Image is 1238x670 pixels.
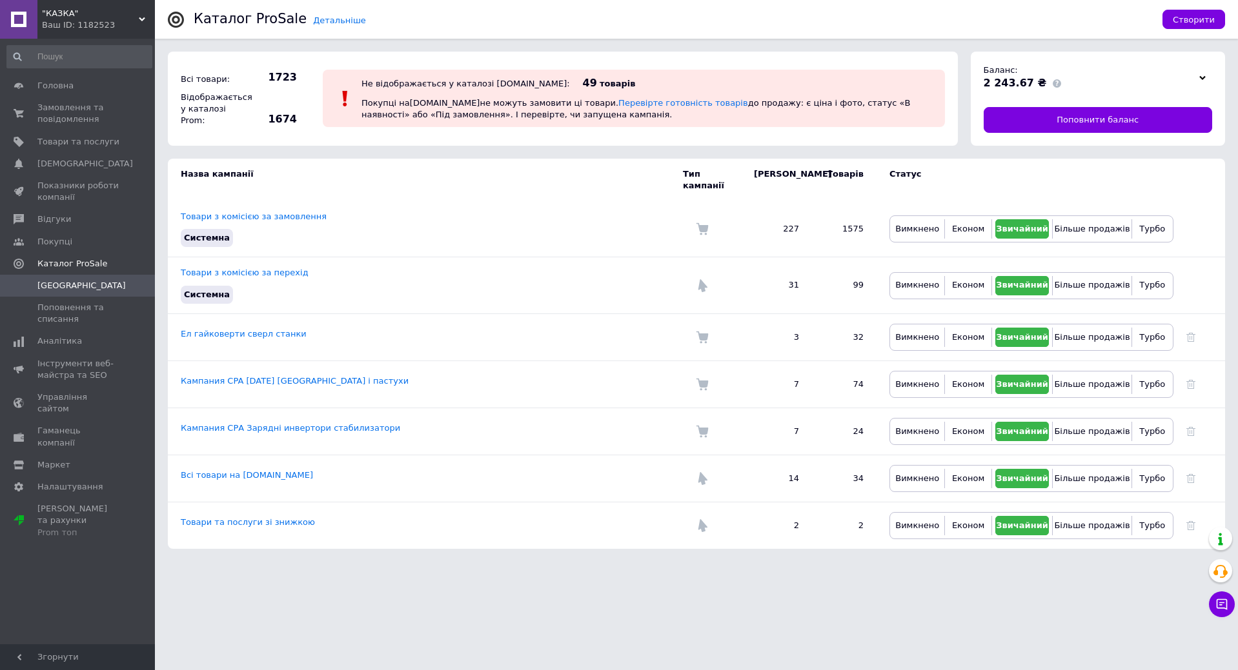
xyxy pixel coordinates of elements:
[600,79,635,88] span: товарів
[995,469,1050,488] button: Звичайний
[948,219,988,239] button: Економ
[893,328,941,347] button: Вимкнено
[984,107,1213,133] a: Поповнити баланс
[1056,276,1128,295] button: Більше продажів
[812,159,877,201] td: Товарів
[37,459,70,471] span: Маркет
[812,408,877,455] td: 24
[1139,520,1165,530] span: Турбо
[1186,379,1195,389] a: Видалити
[252,70,297,84] span: 1723
[178,88,249,130] div: Відображається у каталозі Prom:
[741,257,812,313] td: 31
[812,360,877,408] td: 74
[741,201,812,257] td: 227
[995,516,1050,535] button: Звичайний
[181,376,409,386] a: Кампания CPA [DATE] [GEOGRAPHIC_DATA] і пастухи
[895,332,939,342] span: Вимкнено
[1186,473,1195,483] a: Видалити
[741,360,812,408] td: 7
[37,258,107,270] span: Каталог ProSale
[313,15,366,25] a: Детальніше
[952,379,984,389] span: Економ
[893,516,941,535] button: Вимкнено
[37,102,119,125] span: Замовлення та повідомлення
[1054,426,1130,436] span: Більше продажів
[948,516,988,535] button: Економ
[1162,10,1225,29] button: Створити
[1139,280,1165,290] span: Турбо
[1186,520,1195,530] a: Видалити
[1139,379,1165,389] span: Турбо
[178,70,249,88] div: Всі товари:
[1139,473,1165,483] span: Турбо
[952,280,984,290] span: Економ
[741,502,812,549] td: 2
[696,279,709,292] img: Комісія за перехід
[361,98,910,119] span: Покупці на [DOMAIN_NAME] не можуть замовити ці товари. до продажу: є ціна і фото, статус «В наявн...
[995,328,1050,347] button: Звичайний
[812,313,877,360] td: 32
[1054,280,1130,290] span: Більше продажів
[984,65,1018,75] span: Баланс:
[37,358,119,381] span: Інструменти веб-майстра та SEO
[996,426,1048,436] span: Звичайний
[696,378,709,391] img: Комісія за замовлення
[1056,219,1128,239] button: Більше продажів
[618,98,748,108] a: Перевірте готовність товарів
[1057,114,1139,126] span: Поповнити баланс
[696,472,709,485] img: Комісія за перехід
[181,212,327,221] a: Товари з комісією за замовлення
[812,455,877,502] td: 34
[6,45,152,68] input: Пошук
[741,313,812,360] td: 3
[895,520,939,530] span: Вимкнено
[37,481,103,493] span: Налаштування
[741,408,812,455] td: 7
[37,180,119,203] span: Показники роботи компанії
[812,502,877,549] td: 2
[812,257,877,313] td: 99
[893,276,941,295] button: Вимкнено
[741,159,812,201] td: [PERSON_NAME]
[948,328,988,347] button: Економ
[336,89,355,108] img: :exclamation:
[1054,473,1130,483] span: Більше продажів
[1186,426,1195,436] a: Видалити
[184,233,230,242] span: Системна
[996,224,1048,233] span: Звичайний
[1209,591,1235,617] button: Чат з покупцем
[895,280,939,290] span: Вимкнено
[1054,520,1130,530] span: Більше продажів
[948,375,988,394] button: Економ
[1054,332,1130,342] span: Більше продажів
[696,331,709,344] img: Комісія за замовлення
[1054,379,1130,389] span: Більше продажів
[952,426,984,436] span: Економ
[996,379,1048,389] span: Звичайний
[1186,332,1195,342] a: Видалити
[741,455,812,502] td: 14
[37,213,71,225] span: Відгуки
[952,520,984,530] span: Економ
[1135,516,1170,535] button: Турбо
[952,332,984,342] span: Економ
[696,222,709,235] img: Комісія за замовлення
[877,159,1173,201] td: Статус
[1135,328,1170,347] button: Турбо
[948,276,988,295] button: Економ
[181,423,400,433] a: Кампания СРА Зарядні инвертори стабилизатори
[995,219,1050,239] button: Звичайний
[996,332,1048,342] span: Звичайний
[583,77,597,89] span: 49
[948,469,988,488] button: Економ
[996,280,1048,290] span: Звичайний
[893,375,941,394] button: Вимкнено
[696,425,709,438] img: Комісія за замовлення
[696,519,709,532] img: Комісія за перехід
[37,136,119,148] span: Товари та послуги
[252,112,297,126] span: 1674
[1173,15,1215,25] span: Створити
[683,159,741,201] td: Тип кампанії
[1054,224,1130,233] span: Більше продажів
